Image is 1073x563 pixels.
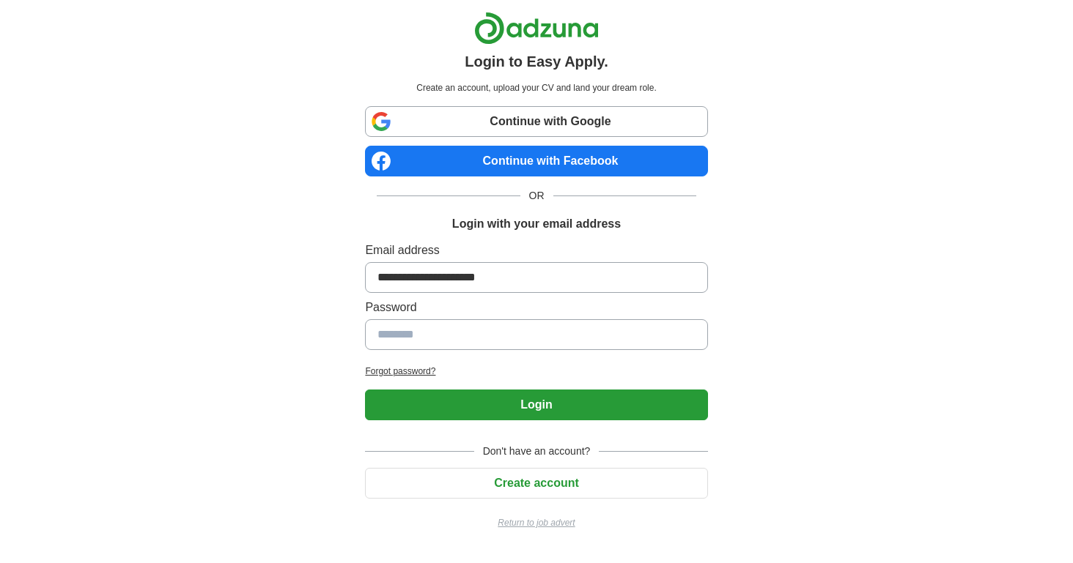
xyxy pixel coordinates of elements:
img: Adzuna logo [474,12,599,45]
button: Create account [365,468,707,499]
span: OR [520,188,553,204]
h1: Login with your email address [452,215,621,233]
a: Return to job advert [365,516,707,529]
span: Don't have an account? [474,444,600,459]
a: Continue with Google [365,106,707,137]
p: Create an account, upload your CV and land your dream role. [368,81,704,94]
a: Continue with Facebook [365,146,707,176]
button: Login [365,389,707,420]
a: Create account [365,477,707,489]
label: Email address [365,242,707,259]
label: Password [365,299,707,316]
a: Forgot password? [365,365,707,378]
h1: Login to Easy Apply. [465,51,608,72]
